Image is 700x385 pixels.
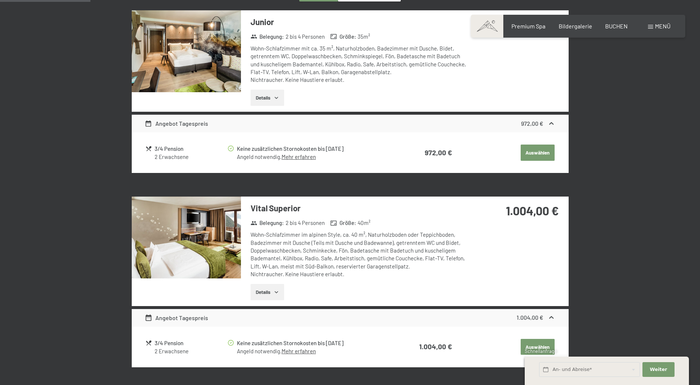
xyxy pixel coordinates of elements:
span: 2 bis 4 Personen [286,33,325,41]
div: Keine zusätzlichen Stornokosten bis [DATE] [237,339,390,347]
a: Mehr erfahren [282,153,316,160]
a: Bildergalerie [559,22,592,30]
div: Angeld notwendig. [237,153,390,161]
button: Auswählen [521,145,555,161]
h3: Junior [251,16,470,28]
a: Mehr erfahren [282,348,316,354]
strong: 1.004,00 € [419,342,452,351]
div: 3/4 Pension [155,339,227,347]
div: Wohn-Schlafzimmer mit ca. 35 m², Naturholzboden, Badezimmer mit Dusche, Bidet, getrenntem WC, Dop... [251,45,470,84]
strong: Belegung : [251,219,284,227]
strong: 1.004,00 € [517,314,543,321]
span: Menü [655,22,670,30]
span: Schnellanfrage [525,348,557,354]
a: Premium Spa [511,22,545,30]
strong: Größe : [330,219,356,227]
div: Keine zusätzlichen Stornokosten bis [DATE] [237,145,390,153]
div: 2 Erwachsene [155,153,227,161]
strong: 972,00 € [425,148,452,157]
div: Angebot Tagespreis972,00 € [132,115,569,132]
span: 40 m² [358,219,370,227]
img: mss_renderimg.php [132,10,241,92]
div: Angebot Tagespreis [145,313,208,322]
strong: Belegung : [251,33,284,41]
button: Details [251,284,284,300]
h3: Vital Superior [251,202,470,214]
strong: 1.004,00 € [506,204,559,218]
span: 35 m² [358,33,370,41]
div: Angebot Tagespreis1.004,00 € [132,309,569,327]
span: 2 bis 4 Personen [286,219,325,227]
strong: 972,00 € [521,120,543,127]
button: Auswählen [521,339,555,355]
div: Angeld notwendig. [237,347,390,355]
button: Details [251,90,284,106]
strong: Größe : [330,33,356,41]
span: Weiter [650,366,667,373]
button: Weiter [642,362,674,377]
a: BUCHEN [605,22,628,30]
div: Wohn-Schlafzimmer im alpinen Style, ca. 40 m², Naturholzboden oder Teppichboden, Badezimmer mit D... [251,231,470,278]
div: 3/4 Pension [155,145,227,153]
div: 2 Erwachsene [155,347,227,355]
img: mss_renderimg.php [132,197,241,278]
div: Angebot Tagespreis [145,119,208,128]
